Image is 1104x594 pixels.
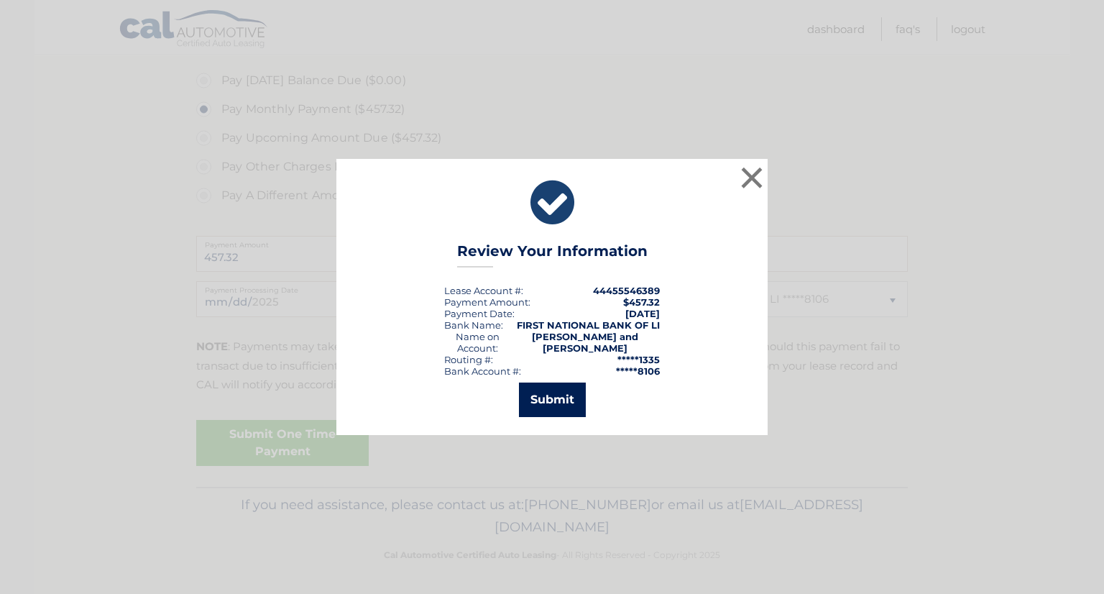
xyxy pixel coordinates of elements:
[519,383,586,417] button: Submit
[517,319,660,331] strong: FIRST NATIONAL BANK OF LI
[737,163,766,192] button: ×
[444,319,503,331] div: Bank Name:
[444,285,523,296] div: Lease Account #:
[444,308,512,319] span: Payment Date
[593,285,660,296] strong: 44455546389
[457,242,648,268] h3: Review Your Information
[623,296,660,308] span: $457.32
[625,308,660,319] span: [DATE]
[444,354,493,365] div: Routing #:
[444,296,530,308] div: Payment Amount:
[444,331,511,354] div: Name on Account:
[444,308,515,319] div: :
[532,331,638,354] strong: [PERSON_NAME] and [PERSON_NAME]
[444,365,521,377] div: Bank Account #:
